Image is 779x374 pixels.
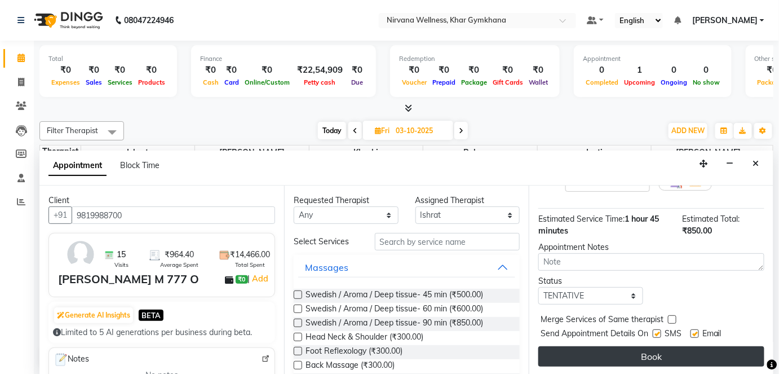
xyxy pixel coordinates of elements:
span: Gift Cards [490,78,526,86]
input: Search by service name [375,233,520,250]
div: Appointment [583,54,723,64]
span: BETA [139,310,163,320]
span: Average Spent [160,261,198,269]
button: Book [538,346,764,367]
span: Ishrat [81,146,195,160]
span: Today [318,122,346,139]
div: ₹0 [222,64,242,77]
span: Petty cash [302,78,339,86]
span: Merge Services of Same therapist [541,314,663,328]
span: Services [105,78,135,86]
span: Completed [583,78,621,86]
div: 0 [690,64,723,77]
div: Appointment Notes [538,241,764,253]
span: Swedish / Aroma / Deep tissue- 90 min (₹850.00) [306,317,483,331]
span: Total Spent [235,261,265,269]
div: Limited to 5 AI generations per business during beta. [53,327,271,338]
span: 15 [117,249,126,261]
span: [PERSON_NAME] [652,146,765,160]
span: Sales [83,78,105,86]
div: ₹0 [48,64,83,77]
button: +91 [48,206,72,224]
div: Status [538,275,643,287]
span: ₹964.40 [165,249,194,261]
input: Search by Name/Mobile/Email/Code [72,206,275,224]
span: Khushi [309,146,423,160]
div: ₹0 [490,64,526,77]
span: [PERSON_NAME] [195,146,309,160]
span: Estimated Total: [682,214,740,224]
span: Email [702,328,722,342]
span: ₹0 [236,275,247,284]
span: Prepaid [430,78,458,86]
span: Products [135,78,168,86]
div: ₹0 [105,64,135,77]
div: 0 [583,64,621,77]
b: 08047224946 [124,5,174,36]
span: SMS [665,328,681,342]
span: Swedish / Aroma / Deep tissue- 45 min (₹500.00) [306,289,483,303]
div: 1 [621,64,658,77]
span: Expenses [48,78,83,86]
span: Swedish / Aroma / Deep tissue- 60 min (₹600.00) [306,303,483,317]
span: Ruksana [423,146,537,160]
span: ₹14,466.00 [230,249,270,261]
span: Filter Therapist [47,126,98,135]
div: ₹0 [347,64,367,77]
div: Requested Therapist [294,195,399,206]
span: Send Appointment Details On [541,328,648,342]
span: Notes [54,353,89,367]
button: Massages [298,257,515,278]
span: Back Massage (₹300.00) [306,359,395,373]
div: ₹0 [242,64,293,77]
img: logo [29,5,106,36]
span: Card [222,78,242,86]
span: ₹850.00 [682,226,712,236]
button: Close [748,155,764,173]
div: 0 [658,64,690,77]
div: Finance [200,54,367,64]
button: Generate AI Insights [54,307,133,323]
span: ADD NEW [671,126,705,135]
span: Estimated Service Time: [538,214,625,224]
div: Total [48,54,168,64]
div: Therapist [40,146,81,157]
span: Fri [372,126,392,135]
span: No show [690,78,723,86]
span: [PERSON_NAME] [692,15,758,27]
span: Head Neck & Shoulder (₹300.00) [306,331,423,345]
span: Appointment [48,156,107,176]
span: Online/Custom [242,78,293,86]
span: Due [348,78,366,86]
a: Add [250,272,270,285]
button: ADD NEW [669,123,707,139]
div: ₹0 [458,64,490,77]
div: ₹0 [526,64,551,77]
span: Upcoming [621,78,658,86]
span: | [248,272,270,285]
div: ₹0 [430,64,458,77]
span: Wallet [526,78,551,86]
div: ₹0 [399,64,430,77]
span: Package [458,78,490,86]
span: Visits [114,261,129,269]
div: ₹22,54,909 [293,64,347,77]
div: Redemption [399,54,551,64]
div: Select Services [285,236,366,248]
div: ₹0 [83,64,105,77]
div: Massages [305,261,348,274]
input: 2025-10-03 [392,122,449,139]
div: Assigned Therapist [415,195,520,206]
div: ₹0 [135,64,168,77]
span: Cash [200,78,222,86]
span: Block Time [120,160,160,170]
span: Ongoing [658,78,690,86]
span: Foot Reflexology (₹300.00) [306,345,402,359]
div: [PERSON_NAME] M 777 O [58,271,199,288]
div: ₹0 [200,64,222,77]
span: Voucher [399,78,430,86]
img: avatar [64,238,97,271]
div: Client [48,195,275,206]
span: Jyoti [538,146,652,160]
